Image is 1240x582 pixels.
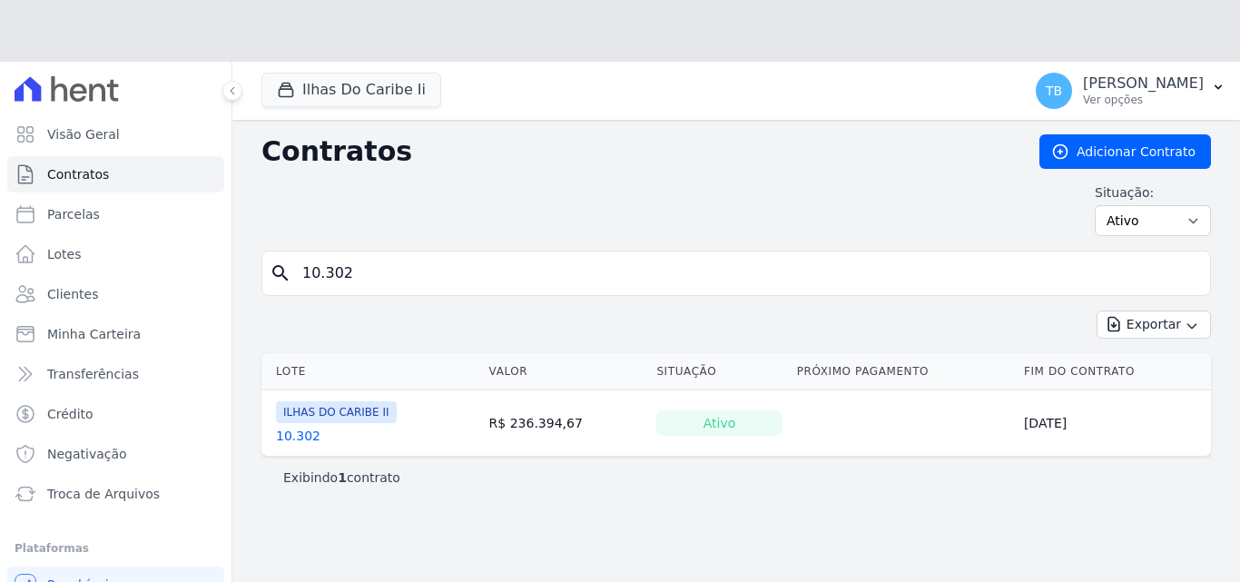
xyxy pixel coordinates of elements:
p: Ver opções [1083,93,1204,107]
a: Negativação [7,436,224,472]
a: Contratos [7,156,224,192]
span: TB [1046,84,1062,97]
button: Exportar [1097,311,1211,339]
label: Situação: [1095,183,1211,202]
span: Lotes [47,245,82,263]
td: R$ 236.394,67 [482,390,650,457]
iframe: Intercom live chat [18,520,62,564]
a: Troca de Arquivos [7,476,224,512]
span: Negativação [47,445,127,463]
span: Minha Carteira [47,325,141,343]
h2: Contratos [261,135,1010,168]
a: Clientes [7,276,224,312]
button: Ilhas Do Caribe Ii [261,73,441,107]
b: 1 [338,470,347,485]
div: Ativo [656,410,782,436]
button: TB [PERSON_NAME] Ver opções [1021,65,1240,116]
span: Troca de Arquivos [47,485,160,503]
span: Parcelas [47,205,100,223]
span: ILHAS DO CARIBE II [276,401,397,423]
a: Crédito [7,396,224,432]
a: Parcelas [7,196,224,232]
span: Clientes [47,285,98,303]
th: Fim do Contrato [1017,353,1211,390]
a: Lotes [7,236,224,272]
p: [PERSON_NAME] [1083,74,1204,93]
a: Minha Carteira [7,316,224,352]
a: Transferências [7,356,224,392]
div: Plataformas [15,538,217,559]
p: Exibindo contrato [283,469,400,487]
th: Valor [482,353,650,390]
span: Transferências [47,365,139,383]
td: [DATE] [1017,390,1211,457]
span: Crédito [47,405,93,423]
i: search [270,262,291,284]
span: Contratos [47,165,109,183]
th: Próximo Pagamento [790,353,1017,390]
span: Visão Geral [47,125,120,143]
a: 10.302 [276,427,320,445]
th: Situação [649,353,789,390]
a: Adicionar Contrato [1039,134,1211,169]
a: Visão Geral [7,116,224,153]
input: Buscar por nome do lote [291,255,1203,291]
th: Lote [261,353,482,390]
